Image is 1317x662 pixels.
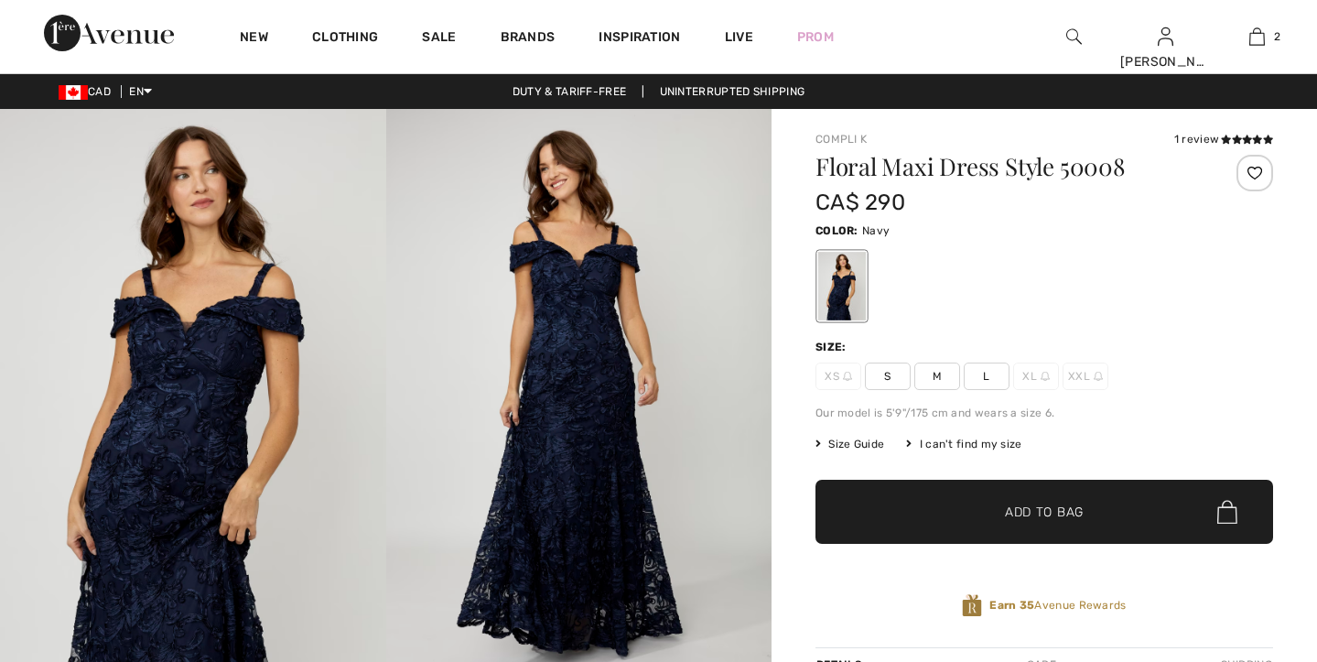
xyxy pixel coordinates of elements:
a: 2 [1212,26,1301,48]
img: Canadian Dollar [59,85,88,100]
a: New [240,29,268,49]
strong: Earn 35 [989,599,1034,612]
span: L [964,363,1009,390]
img: My Info [1158,26,1173,48]
h1: Floral Maxi Dress Style 50008 [815,155,1197,179]
a: Sale [422,29,456,49]
a: Live [725,27,753,47]
div: 1 review [1174,131,1273,147]
img: Avenue Rewards [962,593,982,618]
button: Add to Bag [815,480,1273,544]
img: My Bag [1249,26,1265,48]
span: Navy [862,224,890,237]
img: 1ère Avenue [44,15,174,51]
span: XXL [1063,363,1108,390]
span: Avenue Rewards [989,597,1126,613]
span: XL [1013,363,1059,390]
span: CAD [59,85,118,98]
span: Inspiration [599,29,680,49]
img: ring-m.svg [843,372,852,381]
a: Clothing [312,29,378,49]
div: Our model is 5'9"/175 cm and wears a size 6. [815,405,1273,421]
span: S [865,363,911,390]
span: 2 [1274,28,1280,45]
span: Size Guide [815,436,884,452]
a: Prom [797,27,834,47]
span: Color: [815,224,858,237]
span: M [914,363,960,390]
span: XS [815,363,861,390]
img: ring-m.svg [1041,372,1050,381]
span: CA$ 290 [815,190,905,215]
div: Navy [818,252,866,320]
span: EN [129,85,152,98]
img: search the website [1066,26,1082,48]
a: Compli K [815,133,867,146]
img: Bag.svg [1217,500,1237,524]
div: [PERSON_NAME] [1120,52,1210,71]
a: Brands [501,29,556,49]
a: Sign In [1158,27,1173,45]
div: I can't find my size [906,436,1021,452]
div: Size: [815,339,850,355]
span: Add to Bag [1005,503,1084,522]
img: ring-m.svg [1094,372,1103,381]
